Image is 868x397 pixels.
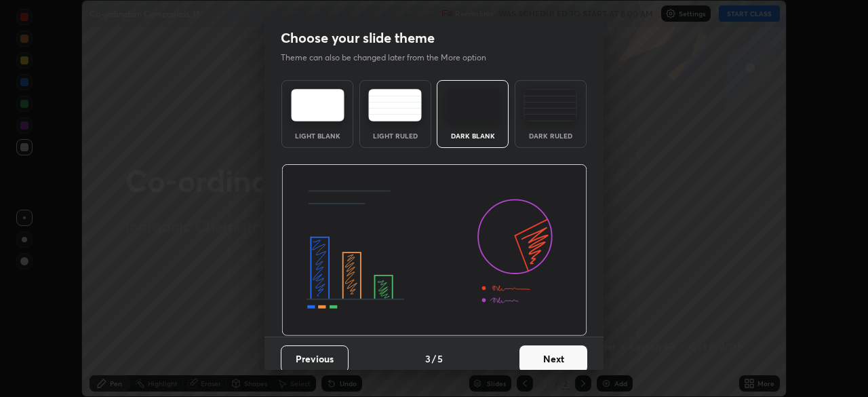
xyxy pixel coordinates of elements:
div: Light Blank [290,132,344,139]
div: Light Ruled [368,132,422,139]
img: darkRuledTheme.de295e13.svg [524,89,577,121]
button: Previous [281,345,349,373]
h4: 3 [425,352,431,366]
button: Next [519,345,587,373]
img: darkTheme.f0cc69e5.svg [446,89,500,121]
div: Dark Blank [446,132,500,139]
img: lightRuledTheme.5fabf969.svg [368,89,422,121]
p: Theme can also be changed later from the More option [281,52,500,64]
div: Dark Ruled [524,132,578,139]
h2: Choose your slide theme [281,29,435,47]
img: darkThemeBanner.d06ce4a2.svg [281,164,587,337]
h4: 5 [437,352,443,366]
h4: / [432,352,436,366]
img: lightTheme.e5ed3b09.svg [291,89,344,121]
